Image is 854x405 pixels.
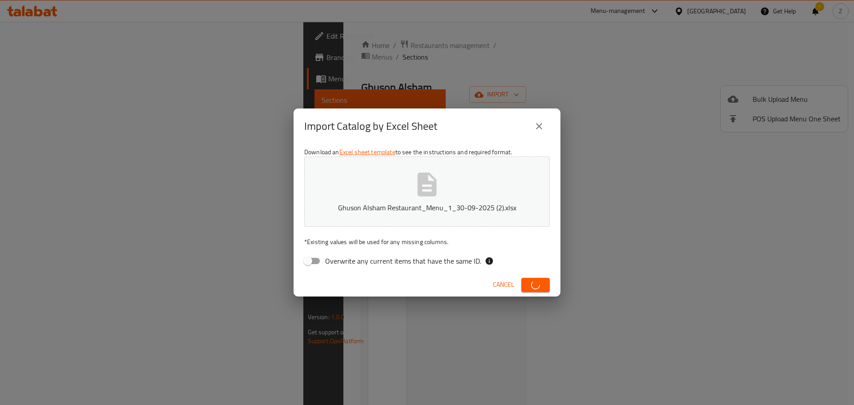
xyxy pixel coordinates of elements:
[489,277,518,293] button: Cancel
[294,144,560,273] div: Download an to see the instructions and required format.
[485,257,494,265] svg: If the overwrite option isn't selected, then the items that match an existing ID will be ignored ...
[304,119,437,133] h2: Import Catalog by Excel Sheet
[528,116,550,137] button: close
[304,156,550,227] button: Ghuson Alsham Restaurant_Menu_1_30-09-2025 (2).xlsx
[339,146,395,158] a: Excel sheet template
[318,202,536,213] p: Ghuson Alsham Restaurant_Menu_1_30-09-2025 (2).xlsx
[304,237,550,246] p: Existing values will be used for any missing columns.
[325,256,481,266] span: Overwrite any current items that have the same ID.
[493,279,514,290] span: Cancel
